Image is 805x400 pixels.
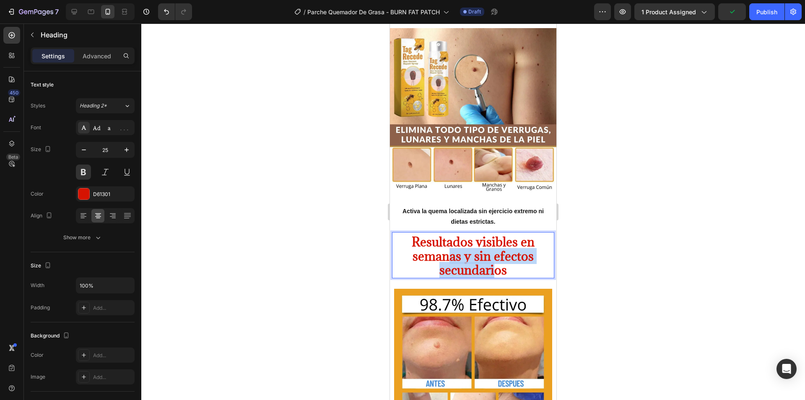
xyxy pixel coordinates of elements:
span: Heading 2* [80,102,107,110]
p: Heading [41,30,131,40]
div: 450 [8,89,20,96]
span: Parche Quemador De Grasa - BURN FAT PATCH [307,8,440,16]
button: 1 product assigned [634,3,715,20]
div: Open Intercom Messenger [776,359,797,379]
div: Width [31,282,44,289]
div: Undo/Redo [158,3,192,20]
span: 1 product assigned [641,8,696,16]
div: Size [31,260,53,272]
button: Show more [31,230,135,245]
div: Beta [6,154,20,160]
div: Add... [93,352,132,359]
div: Add... [93,304,132,312]
p: Advanced [83,52,111,60]
p: Settings [42,52,65,60]
div: Font [31,124,41,131]
div: Color [31,351,44,359]
div: Size [31,144,53,155]
div: Text style [31,81,54,89]
iframe: Design area [390,24,556,400]
div: Show more [63,233,102,242]
input: Auto [76,278,134,293]
div: Publish [756,8,777,16]
div: Background [31,330,71,342]
div: Color [31,190,44,198]
div: Align [31,210,54,222]
button: 7 [3,3,62,20]
button: Publish [749,3,784,20]
div: Adamina [93,124,132,132]
button: Heading 2* [76,98,135,113]
div: D61301 [93,191,132,198]
span: Draft [468,8,481,16]
div: Padding [31,304,50,311]
div: Add... [93,374,132,381]
div: Image [31,373,45,381]
div: Styles [31,102,45,110]
p: 7 [55,7,59,17]
span: / [304,8,306,16]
